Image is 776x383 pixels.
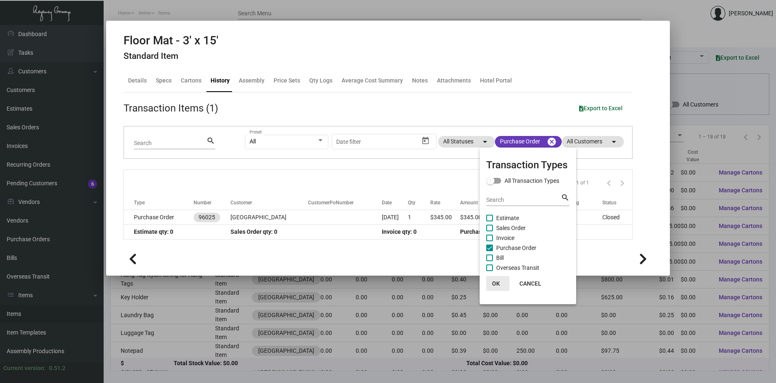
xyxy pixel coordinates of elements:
[496,253,504,263] span: Bill
[486,158,570,172] mat-card-title: Transaction Types
[3,364,46,373] div: Current version:
[496,233,514,243] span: Invoice
[513,276,548,291] button: CANCEL
[561,193,570,203] mat-icon: search
[496,223,526,233] span: Sales Order
[519,280,541,287] span: CANCEL
[504,176,559,186] span: All Transaction Types
[496,263,539,273] span: Overseas Transit
[49,364,65,373] div: 0.51.2
[492,280,500,287] span: OK
[483,276,509,291] button: OK
[496,243,536,253] span: Purchase Order
[496,213,519,223] span: Estimate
